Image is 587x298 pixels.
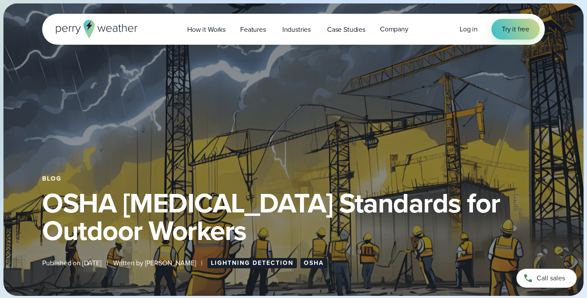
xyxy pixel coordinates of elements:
[460,24,478,34] a: Log in
[42,189,545,244] h1: OSHA [MEDICAL_DATA] Standards for Outdoor Workers
[113,258,196,268] span: Written by [PERSON_NAME]
[42,175,545,182] div: Blog
[42,258,102,268] span: Published on [DATE]
[240,25,266,35] span: Features
[516,269,577,288] a: Call sales
[201,258,202,268] span: |
[327,25,365,35] span: Case Studies
[491,19,540,40] a: Try it free
[107,258,108,268] span: |
[180,21,233,38] a: How it Works
[187,25,226,35] span: How it Works
[380,24,408,34] span: Company
[320,21,373,38] a: Case Studies
[282,25,311,35] span: Industries
[207,258,297,268] a: Lightning Detection
[300,258,327,268] a: OSHA
[537,273,565,283] span: Call sales
[502,24,529,34] span: Try it free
